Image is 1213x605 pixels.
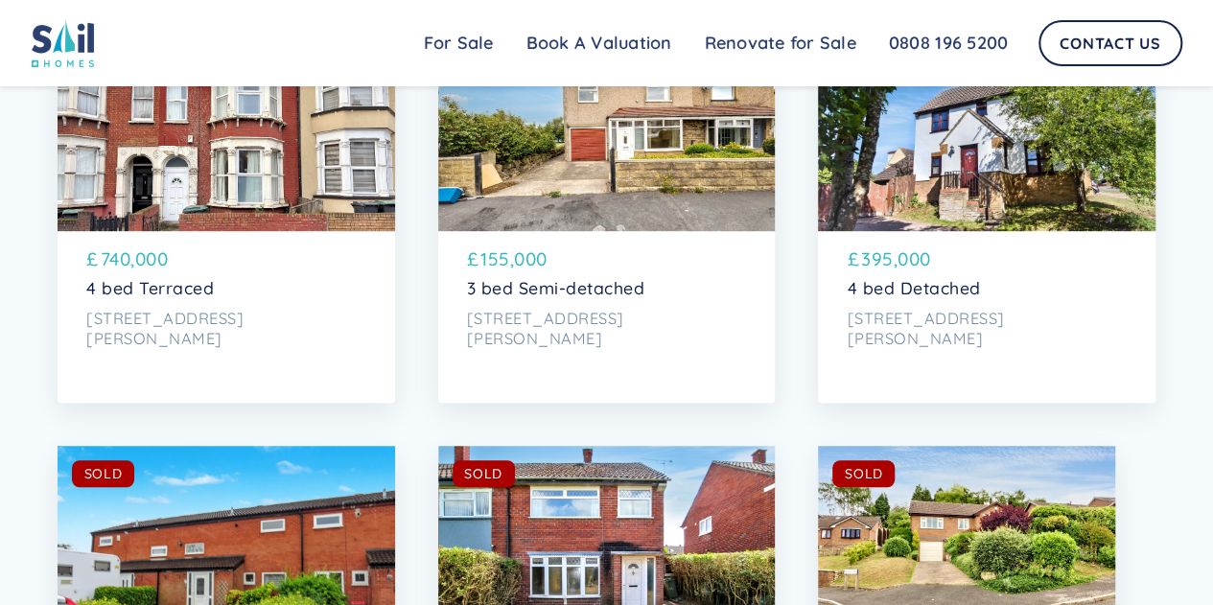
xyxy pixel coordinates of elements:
a: Book A Valuation [510,24,688,62]
a: SOLD£395,0004 bed Detached[STREET_ADDRESS][PERSON_NAME] [818,39,1155,404]
a: Contact Us [1038,20,1182,66]
a: For Sale [408,24,510,62]
p: £ [86,245,99,272]
div: SOLD [84,464,123,483]
p: 395,000 [861,245,931,272]
p: 4 bed Detached [847,278,1127,298]
a: SOLD£155,0003 bed Semi-detached[STREET_ADDRESS][PERSON_NAME] [438,39,776,404]
p: 155,000 [480,245,548,272]
a: Renovate for Sale [688,24,873,62]
p: [STREET_ADDRESS][PERSON_NAME] [86,309,366,350]
p: [STREET_ADDRESS][PERSON_NAME] [847,309,1127,350]
p: 4 bed Terraced [86,278,366,298]
div: SOLD [845,464,883,483]
a: SOLD£740,0004 bed Terraced[STREET_ADDRESS][PERSON_NAME] [58,39,395,404]
a: 0808 196 5200 [873,24,1024,62]
p: 3 bed Semi-detached [467,278,747,298]
p: 740,000 [101,245,169,272]
img: sail home logo colored [32,19,95,67]
p: [STREET_ADDRESS][PERSON_NAME] [467,309,747,350]
p: £ [847,245,859,272]
div: SOLD [464,464,502,483]
p: £ [467,245,479,272]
